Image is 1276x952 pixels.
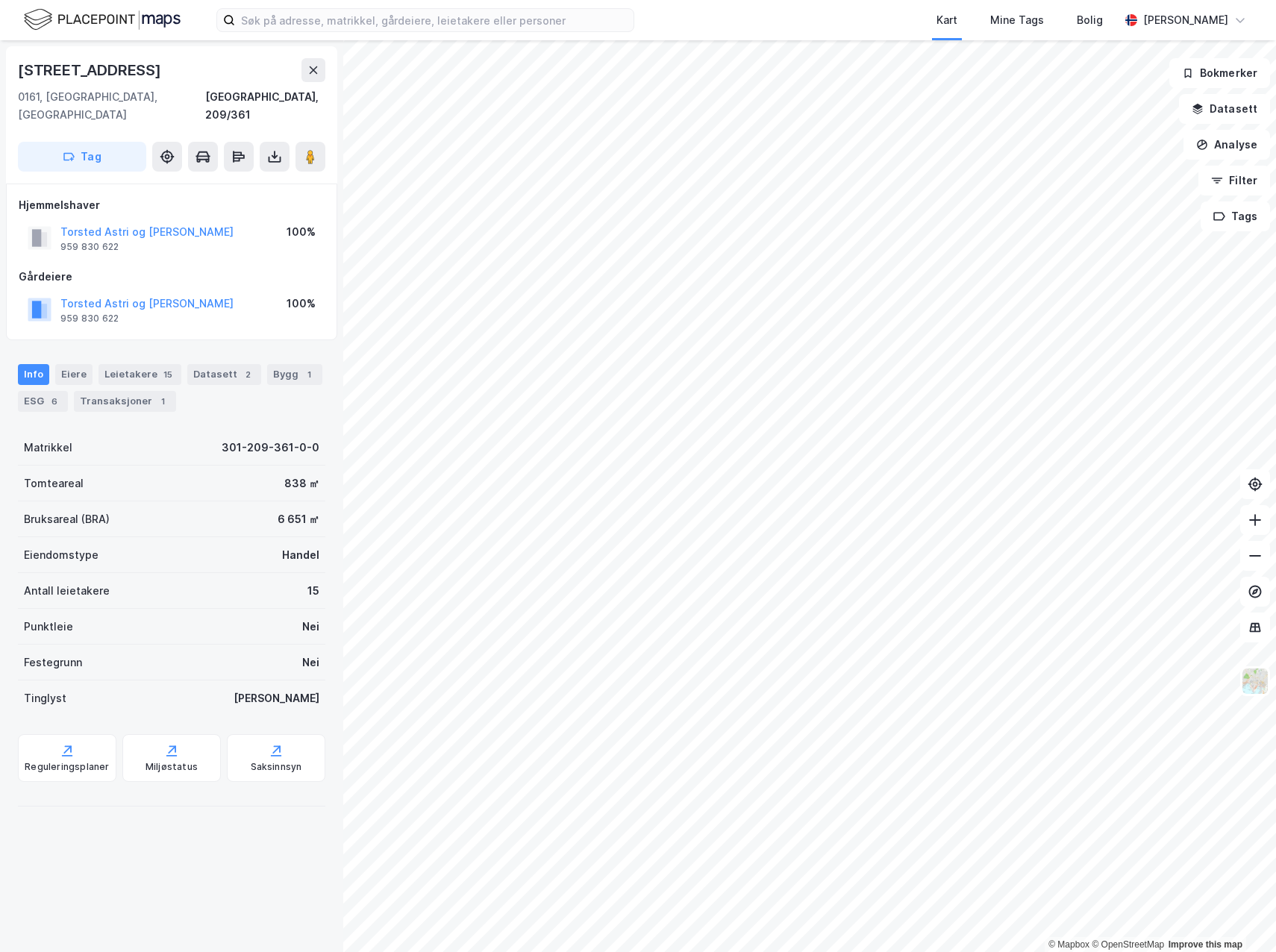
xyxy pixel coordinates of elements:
[25,761,109,773] div: Reguleringsplaner
[234,689,319,707] div: [PERSON_NAME]
[18,58,164,82] div: [STREET_ADDRESS]
[19,268,325,286] div: Gårdeiere
[160,367,175,382] div: 15
[301,367,316,382] div: 1
[24,582,110,600] div: Antall leietakere
[18,142,146,172] button: Tag
[155,394,170,409] div: 1
[1241,667,1269,695] img: Z
[240,367,255,382] div: 2
[24,510,110,528] div: Bruksareal (BRA)
[24,654,82,671] div: Festegrunn
[1198,166,1270,195] button: Filter
[1169,939,1242,950] a: Improve this map
[1201,201,1270,231] button: Tags
[18,391,68,412] div: ESG
[187,364,261,385] div: Datasett
[47,394,62,409] div: 6
[990,11,1044,29] div: Mine Tags
[18,88,205,124] div: 0161, [GEOGRAPHIC_DATA], [GEOGRAPHIC_DATA]
[19,196,325,214] div: Hjemmelshaver
[302,654,319,671] div: Nei
[1143,11,1228,29] div: [PERSON_NAME]
[1183,130,1270,160] button: Analyse
[251,761,302,773] div: Saksinnsyn
[24,475,84,492] div: Tomteareal
[1048,939,1089,950] a: Mapbox
[24,689,66,707] div: Tinglyst
[24,618,73,636] div: Punktleie
[74,391,176,412] div: Transaksjoner
[267,364,322,385] div: Bygg
[1092,939,1164,950] a: OpenStreetMap
[235,9,634,31] input: Søk på adresse, matrikkel, gårdeiere, leietakere eller personer
[24,7,181,33] img: logo.f888ab2527a4732fd821a326f86c7f29.svg
[302,618,319,636] div: Nei
[24,546,98,564] div: Eiendomstype
[287,295,316,313] div: 100%
[24,439,72,457] div: Matrikkel
[278,510,319,528] div: 6 651 ㎡
[1179,94,1270,124] button: Datasett
[18,364,49,385] div: Info
[307,582,319,600] div: 15
[205,88,325,124] div: [GEOGRAPHIC_DATA], 209/361
[1077,11,1103,29] div: Bolig
[936,11,957,29] div: Kart
[284,475,319,492] div: 838 ㎡
[98,364,181,385] div: Leietakere
[146,761,198,773] div: Miljøstatus
[1169,58,1270,88] button: Bokmerker
[1201,880,1276,952] iframe: Chat Widget
[55,364,93,385] div: Eiere
[60,313,119,325] div: 959 830 622
[222,439,319,457] div: 301-209-361-0-0
[282,546,319,564] div: Handel
[287,223,316,241] div: 100%
[60,241,119,253] div: 959 830 622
